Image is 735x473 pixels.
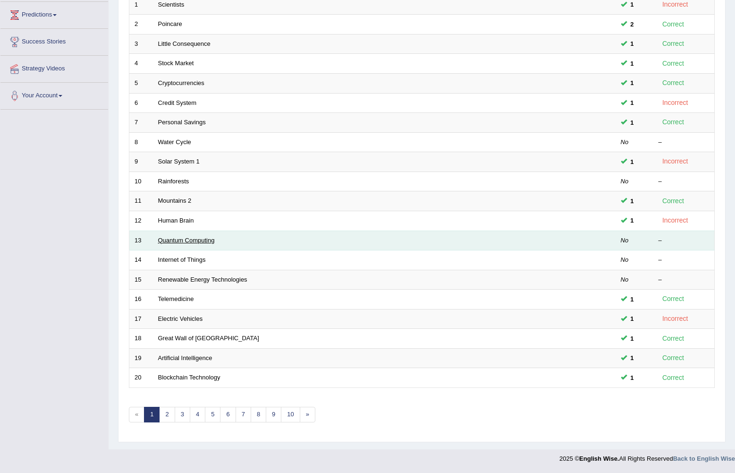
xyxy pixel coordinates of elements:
[0,29,108,52] a: Success Stories
[158,158,200,165] a: Solar System 1
[158,295,194,302] a: Telemedicine
[659,77,688,88] div: Correct
[158,315,203,322] a: Electric Vehicles
[129,132,153,152] td: 8
[158,354,212,361] a: Artificial Intelligence
[659,313,692,324] div: Incorrect
[129,74,153,94] td: 5
[205,407,220,422] a: 5
[659,196,688,206] div: Correct
[129,290,153,310] td: 16
[300,407,315,422] a: »
[158,138,191,146] a: Water Cycle
[659,256,710,265] div: –
[129,309,153,329] td: 17
[158,1,185,8] a: Scientists
[659,236,710,245] div: –
[158,217,194,224] a: Human Brain
[158,276,247,283] a: Renewable Energy Technologies
[673,455,735,462] a: Back to English Wise
[0,2,108,26] a: Predictions
[621,237,629,244] em: No
[659,333,688,344] div: Correct
[158,178,189,185] a: Rainforests
[627,118,638,128] span: You can still take this question
[251,407,266,422] a: 8
[190,407,205,422] a: 4
[659,138,710,147] div: –
[158,335,259,342] a: Great Wall of [GEOGRAPHIC_DATA]
[0,83,108,106] a: Your Account
[175,407,190,422] a: 3
[129,368,153,388] td: 20
[559,449,735,463] div: 2025 © All Rights Reserved
[659,117,688,128] div: Correct
[129,329,153,349] td: 18
[627,59,638,69] span: You can still take this question
[158,374,220,381] a: Blockchain Technology
[129,348,153,368] td: 19
[659,293,688,304] div: Correct
[621,256,629,263] em: No
[627,294,638,304] span: You can still take this question
[627,196,638,206] span: You can still take this question
[129,93,153,113] td: 6
[627,78,638,88] span: You can still take this question
[158,119,206,126] a: Personal Savings
[627,353,638,363] span: You can still take this question
[129,270,153,290] td: 15
[627,215,638,225] span: You can still take this question
[659,156,692,167] div: Incorrect
[129,191,153,211] td: 11
[659,58,688,69] div: Correct
[129,172,153,191] td: 10
[129,152,153,172] td: 9
[129,211,153,231] td: 12
[659,177,710,186] div: –
[158,256,206,263] a: Internet of Things
[129,54,153,74] td: 4
[158,60,194,67] a: Stock Market
[158,237,215,244] a: Quantum Computing
[158,79,204,86] a: Cryptocurrencies
[159,407,175,422] a: 2
[659,353,688,363] div: Correct
[579,455,619,462] strong: English Wise.
[158,40,211,47] a: Little Consequence
[627,19,638,29] span: You can still take this question
[621,276,629,283] em: No
[659,97,692,108] div: Incorrect
[281,407,300,422] a: 10
[129,407,144,422] span: «
[659,38,688,49] div: Correct
[266,407,281,422] a: 9
[627,334,638,344] span: You can still take this question
[659,19,688,30] div: Correct
[0,56,108,79] a: Strategy Videos
[627,314,638,324] span: You can still take this question
[659,215,692,226] div: Incorrect
[158,99,197,106] a: Credit System
[236,407,251,422] a: 7
[144,407,160,422] a: 1
[129,250,153,270] td: 14
[158,197,192,204] a: Mountains 2
[659,275,710,284] div: –
[220,407,236,422] a: 6
[129,113,153,133] td: 7
[627,373,638,383] span: You can still take this question
[659,372,688,383] div: Correct
[621,178,629,185] em: No
[129,15,153,34] td: 2
[129,231,153,250] td: 13
[627,98,638,108] span: You can still take this question
[158,20,182,27] a: Poincare
[129,34,153,54] td: 3
[621,138,629,146] em: No
[627,157,638,167] span: You can still take this question
[627,39,638,49] span: You can still take this question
